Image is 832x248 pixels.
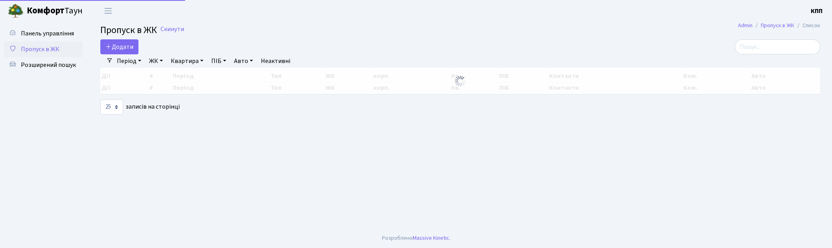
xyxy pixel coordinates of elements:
a: Розширений пошук [4,57,83,73]
a: Admin [738,21,753,30]
img: Обробка... [454,75,467,87]
a: Квартира [168,54,207,68]
button: Переключити навігацію [98,4,118,17]
span: Пропуск в ЖК [100,23,157,37]
a: Пропуск в ЖК [761,21,794,30]
span: Панель управління [21,29,74,38]
label: записів на сторінці [100,100,180,115]
a: КПП [811,6,823,16]
a: Massive Kinetic [413,234,449,242]
a: ПІБ [208,54,229,68]
a: Неактивні [258,54,293,68]
b: Комфорт [27,4,65,17]
a: Авто [231,54,256,68]
span: Таун [27,4,83,18]
div: Розроблено . [382,234,450,242]
select: записів на сторінці [100,100,123,115]
a: Скинути [160,26,184,33]
a: Додати [100,39,138,54]
a: Пропуск в ЖК [4,41,83,57]
li: Список [794,21,820,30]
img: logo.png [8,3,24,19]
a: Панель управління [4,26,83,41]
input: Пошук... [735,39,820,54]
b: КПП [811,7,823,15]
a: Період [114,54,144,68]
nav: breadcrumb [726,17,832,34]
a: ЖК [146,54,166,68]
span: Розширений пошук [21,61,76,69]
span: Додати [105,43,133,51]
span: Пропуск в ЖК [21,45,59,54]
